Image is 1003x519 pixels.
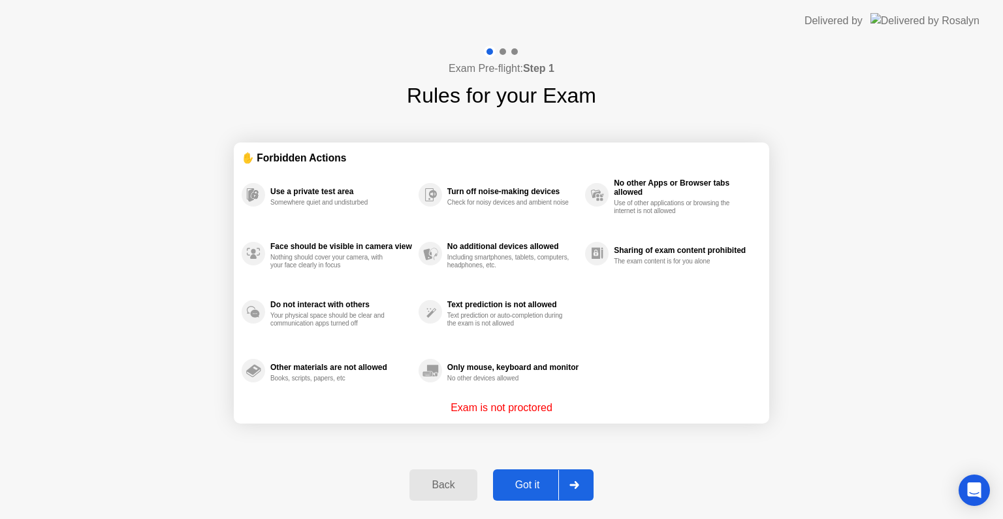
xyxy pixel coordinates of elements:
div: The exam content is for you alone [614,258,737,265]
div: Other materials are not allowed [270,363,412,372]
div: No additional devices allowed [447,242,579,251]
div: Books, scripts, papers, etc [270,375,394,382]
img: Delivered by Rosalyn [870,13,979,28]
h1: Rules for your Exam [407,80,596,111]
button: Back [409,469,477,501]
div: No other devices allowed [447,375,571,382]
div: Got it [497,479,558,491]
div: Back [413,479,473,491]
div: Text prediction is not allowed [447,300,579,309]
div: Turn off noise-making devices [447,187,579,196]
h4: Exam Pre-flight: [449,61,554,76]
div: Sharing of exam content prohibited [614,246,755,255]
div: Your physical space should be clear and communication apps turned off [270,312,394,327]
div: Check for noisy devices and ambient noise [447,199,571,207]
div: Including smartphones, tablets, computers, headphones, etc. [447,254,571,269]
div: Use of other applications or browsing the internet is not allowed [614,199,737,215]
div: Only mouse, keyboard and monitor [447,363,579,372]
div: Text prediction or auto-completion during the exam is not allowed [447,312,571,327]
div: Somewhere quiet and undisturbed [270,199,394,207]
p: Exam is not proctored [451,400,552,416]
b: Step 1 [523,63,554,74]
div: Do not interact with others [270,300,412,309]
div: Open Intercom Messenger [959,475,990,506]
div: Delivered by [804,13,863,29]
div: Use a private test area [270,187,412,196]
button: Got it [493,469,594,501]
div: Nothing should cover your camera, with your face clearly in focus [270,254,394,269]
div: ✋ Forbidden Actions [242,150,761,165]
div: Face should be visible in camera view [270,242,412,251]
div: No other Apps or Browser tabs allowed [614,178,755,197]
